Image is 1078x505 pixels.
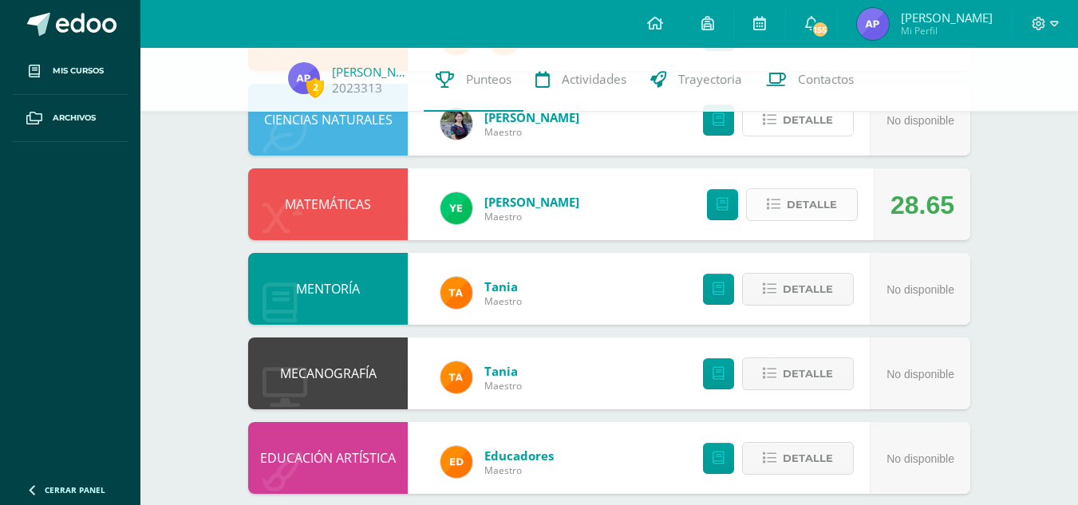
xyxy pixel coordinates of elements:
span: Maestro [484,379,522,393]
img: c020f3627bf2f1d27d24fba9aa16a4a2.png [288,62,320,94]
span: Mis cursos [53,65,104,77]
a: [PERSON_NAME] [484,109,579,125]
a: Punteos [424,48,523,112]
span: Detalle [783,274,833,304]
span: Detalle [787,190,837,219]
a: 2023313 [332,80,382,97]
div: EDUCACIÓN ARTÍSTICA [248,422,408,494]
span: No disponible [886,283,954,296]
a: Archivos [13,95,128,142]
span: Trayectoria [678,71,742,88]
span: Actividades [562,71,626,88]
span: Punteos [466,71,511,88]
div: 28.65 [890,169,954,241]
div: MATEMÁTICAS [248,168,408,240]
img: feaeb2f9bb45255e229dc5fdac9a9f6b.png [440,361,472,393]
span: Maestro [484,125,579,139]
img: feaeb2f9bb45255e229dc5fdac9a9f6b.png [440,277,472,309]
span: Detalle [783,444,833,473]
img: ed927125212876238b0630303cb5fd71.png [440,446,472,478]
span: 2 [306,77,324,97]
img: c020f3627bf2f1d27d24fba9aa16a4a2.png [857,8,889,40]
a: Contactos [754,48,866,112]
button: Detalle [742,442,854,475]
span: Mi Perfil [901,24,993,37]
span: Maestro [484,210,579,223]
a: Educadores [484,448,554,464]
img: dfa1fd8186729af5973cf42d94c5b6ba.png [440,192,472,224]
span: No disponible [886,368,954,381]
a: [PERSON_NAME] [484,194,579,210]
span: Maestro [484,464,554,477]
a: Actividades [523,48,638,112]
a: Tania [484,363,522,379]
div: MECANOGRAFÍA [248,337,408,409]
span: No disponible [886,114,954,127]
span: Contactos [798,71,854,88]
a: Mis cursos [13,48,128,95]
span: Archivos [53,112,96,124]
span: No disponible [886,452,954,465]
span: Maestro [484,294,522,308]
button: Detalle [746,188,858,221]
span: Detalle [783,105,833,135]
div: MENTORÍA [248,253,408,325]
span: 155 [811,21,829,38]
div: CIENCIAS NATURALES [248,84,408,156]
a: Tania [484,278,522,294]
button: Detalle [742,104,854,136]
a: Trayectoria [638,48,754,112]
img: b2b209b5ecd374f6d147d0bc2cef63fa.png [440,108,472,140]
button: Detalle [742,357,854,390]
span: Detalle [783,359,833,389]
span: [PERSON_NAME] [901,10,993,26]
button: Detalle [742,273,854,306]
span: Cerrar panel [45,484,105,495]
a: [PERSON_NAME] [332,64,412,80]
